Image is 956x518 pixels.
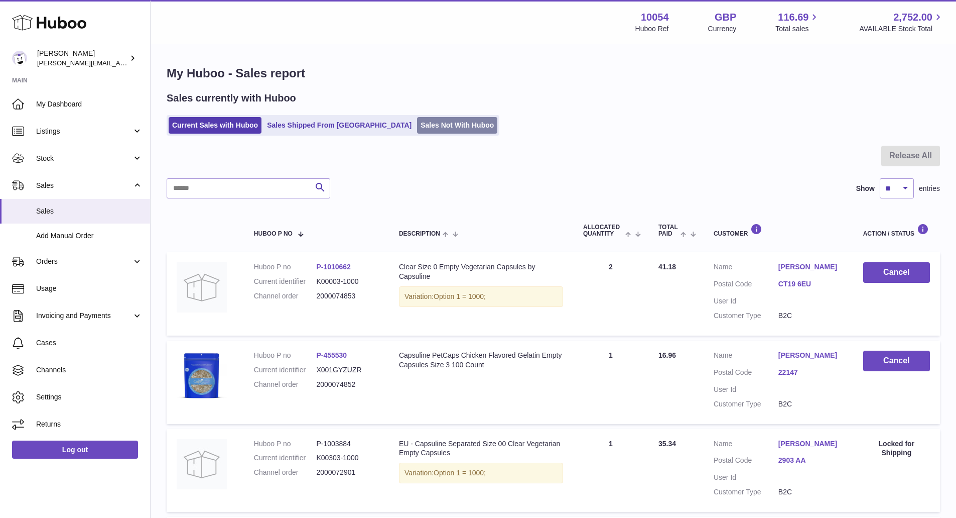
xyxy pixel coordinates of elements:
[36,127,132,136] span: Listings
[775,11,820,34] a: 116.69 Total sales
[714,399,778,409] dt: Customer Type
[263,117,415,134] a: Sales Shipped From [GEOGRAPHIC_DATA]
[316,365,379,375] dd: X001GYZUZR
[573,429,648,512] td: 1
[399,439,563,458] div: EU - Capsuline Separated Size 00 Clear Vegetarian Empty Capsules
[714,487,778,497] dt: Customer Type
[856,184,875,193] label: Show
[316,291,379,301] dd: 2000074853
[714,279,778,291] dt: Postal Code
[36,181,132,190] span: Sales
[919,184,940,193] span: entries
[417,117,497,134] a: Sales Not With Huboo
[177,262,227,313] img: no-photo.jpg
[778,351,843,360] a: [PERSON_NAME]
[254,453,317,463] dt: Current identifier
[714,473,778,482] dt: User Id
[399,286,563,307] div: Variation:
[658,224,678,237] span: Total paid
[12,441,138,459] a: Log out
[316,351,347,359] a: P-455530
[573,341,648,424] td: 1
[714,351,778,363] dt: Name
[714,385,778,394] dt: User Id
[316,380,379,389] dd: 2000074852
[658,351,676,359] span: 16.96
[254,262,317,272] dt: Huboo P no
[399,262,563,281] div: Clear Size 0 Empty Vegetarian Capsules by Capsuline
[708,24,737,34] div: Currency
[316,468,379,477] dd: 2000072901
[399,351,563,370] div: Capsuline PetCaps Chicken Flavored Gelatin Empty Capsules Size 3 100 Count
[583,224,623,237] span: ALLOCATED Quantity
[177,439,227,489] img: no-photo.jpg
[714,262,778,274] dt: Name
[36,231,143,241] span: Add Manual Order
[167,65,940,81] h1: My Huboo - Sales report
[778,399,843,409] dd: B2C
[714,456,778,468] dt: Postal Code
[658,440,676,448] span: 35.34
[714,311,778,321] dt: Customer Type
[316,453,379,463] dd: K00303-1000
[863,351,930,371] button: Cancel
[177,351,227,401] img: 1655819176.jpg
[893,11,932,24] span: 2,752.00
[254,277,317,286] dt: Current identifier
[714,439,778,451] dt: Name
[778,456,843,465] a: 2903 AA
[167,91,296,105] h2: Sales currently with Huboo
[36,365,143,375] span: Channels
[316,277,379,286] dd: K00003-1000
[399,463,563,483] div: Variation:
[254,380,317,389] dt: Channel order
[169,117,261,134] a: Current Sales with Huboo
[36,311,132,321] span: Invoicing and Payments
[573,252,648,336] td: 2
[36,420,143,429] span: Returns
[778,368,843,377] a: 22147
[254,365,317,375] dt: Current identifier
[37,59,201,67] span: [PERSON_NAME][EMAIL_ADDRESS][DOMAIN_NAME]
[36,206,143,216] span: Sales
[36,338,143,348] span: Cases
[863,439,930,458] div: Locked for Shipping
[37,49,127,68] div: [PERSON_NAME]
[254,468,317,477] dt: Channel order
[863,262,930,283] button: Cancel
[36,284,143,293] span: Usage
[863,224,930,237] div: Action / Status
[778,262,843,272] a: [PERSON_NAME]
[316,439,379,449] dd: P-1003884
[715,11,736,24] strong: GBP
[635,24,669,34] div: Huboo Ref
[778,279,843,289] a: CT19 6EU
[859,24,944,34] span: AVAILABLE Stock Total
[36,154,132,163] span: Stock
[778,311,843,321] dd: B2C
[36,99,143,109] span: My Dashboard
[254,291,317,301] dt: Channel order
[714,368,778,380] dt: Postal Code
[775,24,820,34] span: Total sales
[714,224,843,237] div: Customer
[714,296,778,306] dt: User Id
[641,11,669,24] strong: 10054
[778,439,843,449] a: [PERSON_NAME]
[658,263,676,271] span: 41.18
[316,263,351,271] a: P-1010662
[778,487,843,497] dd: B2C
[434,292,486,300] span: Option 1 = 1000;
[12,51,27,66] img: luz@capsuline.com
[36,392,143,402] span: Settings
[399,231,440,237] span: Description
[254,439,317,449] dt: Huboo P no
[254,351,317,360] dt: Huboo P no
[859,11,944,34] a: 2,752.00 AVAILABLE Stock Total
[778,11,808,24] span: 116.69
[254,231,293,237] span: Huboo P no
[36,257,132,266] span: Orders
[434,469,486,477] span: Option 1 = 1000;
